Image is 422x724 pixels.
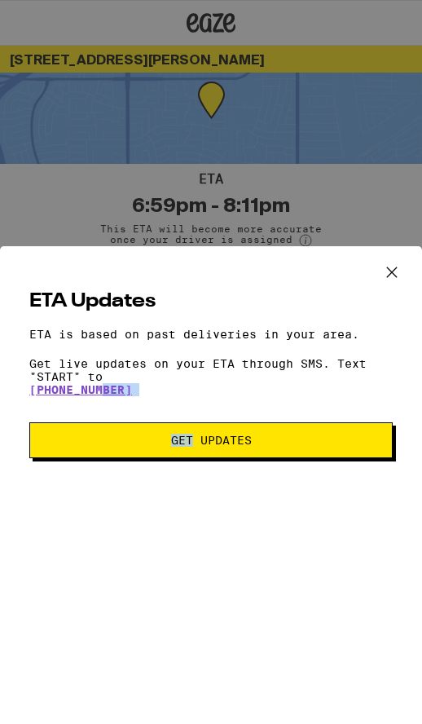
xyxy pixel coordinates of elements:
span: Get Updates [171,435,252,446]
p: ETA is based on past deliveries in your area. [29,328,393,341]
a: [PHONE_NUMBER] [29,383,132,396]
h2: ETA Updates [29,292,393,311]
p: Get live updates on your ETA through SMS. Text "START" to [29,357,393,396]
button: Close ETA information modal [375,259,409,289]
button: Get Updates [29,422,393,458]
span: Hi. Need any help? [11,12,134,28]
